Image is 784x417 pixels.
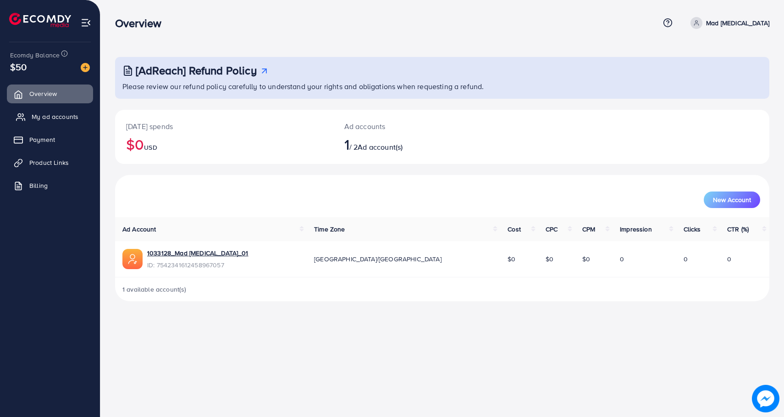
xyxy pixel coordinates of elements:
[727,225,749,234] span: CTR (%)
[10,51,60,60] span: Ecomdy Balance
[122,249,143,269] img: ic-ads-acc.e4c84228.svg
[582,225,595,234] span: CPM
[344,134,349,155] span: 1
[136,64,257,77] h3: [AdReach] Refund Policy
[344,121,486,132] p: Ad accounts
[122,225,156,234] span: Ad Account
[7,107,93,126] a: My ad accounts
[344,135,486,153] h2: / 2
[7,176,93,195] a: Billing
[81,63,90,72] img: image
[752,385,779,412] img: image
[7,85,93,103] a: Overview
[684,225,701,234] span: Clicks
[582,254,590,264] span: $0
[713,197,751,203] span: New Account
[620,225,652,234] span: Impression
[727,254,731,264] span: 0
[29,135,55,144] span: Payment
[29,181,48,190] span: Billing
[358,142,403,152] span: Ad account(s)
[314,254,442,264] span: [GEOGRAPHIC_DATA]/[GEOGRAPHIC_DATA]
[10,60,27,73] span: $50
[706,17,769,28] p: Mad [MEDICAL_DATA]
[147,260,248,270] span: ID: 7542341612458967057
[9,13,71,27] img: logo
[122,81,764,92] p: Please review our refund policy carefully to understand your rights and obligations when requesti...
[29,89,57,98] span: Overview
[704,192,760,208] button: New Account
[144,143,157,152] span: USD
[122,285,187,294] span: 1 available account(s)
[126,121,322,132] p: [DATE] spends
[508,254,515,264] span: $0
[29,158,69,167] span: Product Links
[81,17,91,28] img: menu
[7,130,93,149] a: Payment
[620,254,624,264] span: 0
[32,112,78,121] span: My ad accounts
[687,17,769,29] a: Mad [MEDICAL_DATA]
[7,153,93,172] a: Product Links
[546,225,558,234] span: CPC
[314,225,345,234] span: Time Zone
[508,225,521,234] span: Cost
[147,248,248,258] a: 1033128_Mad [MEDICAL_DATA]_01
[546,254,553,264] span: $0
[126,135,322,153] h2: $0
[115,17,169,30] h3: Overview
[684,254,688,264] span: 0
